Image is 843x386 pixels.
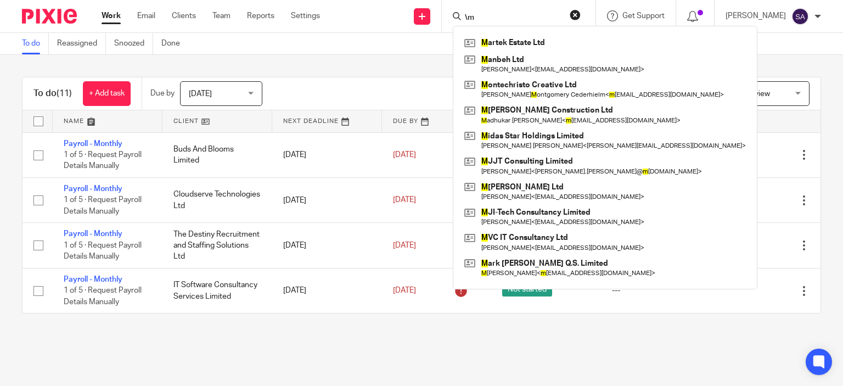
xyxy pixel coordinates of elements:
button: Clear [570,9,581,20]
a: Email [137,10,155,21]
span: 1 of 5 · Request Payroll Details Manually [64,151,142,170]
a: To do [22,33,49,54]
a: Done [161,33,188,54]
td: [DATE] [272,177,382,222]
a: Payroll - Monthly [64,185,122,193]
span: [DATE] [393,151,416,159]
a: Team [212,10,231,21]
span: [DATE] [393,287,416,294]
span: [DATE] [393,197,416,204]
div: --- [612,285,700,296]
td: [DATE] [272,223,382,268]
td: [DATE] [272,268,382,313]
img: Pixie [22,9,77,24]
td: [DATE] [272,132,382,177]
span: 1 of 5 · Request Payroll Details Manually [64,287,142,306]
a: Work [102,10,121,21]
td: IT Software Consultancy Services Limited [162,268,272,313]
a: Payroll - Monthly [64,230,122,238]
td: Cloudserve Technologies Ltd [162,177,272,222]
a: Clients [172,10,196,21]
p: Due by [150,88,175,99]
a: Reassigned [57,33,106,54]
h1: To do [33,88,72,99]
a: Reports [247,10,274,21]
td: The Destiny Recruitment and Staffing Solutions Ltd [162,223,272,268]
span: Get Support [622,12,665,20]
a: Settings [291,10,320,21]
span: 1 of 5 · Request Payroll Details Manually [64,197,142,216]
td: Buds And Blooms Limited [162,132,272,177]
input: Search [464,13,563,23]
span: 1 of 5 · Request Payroll Details Manually [64,242,142,261]
span: [DATE] [189,90,212,98]
span: [DATE] [393,242,416,249]
a: Payroll - Monthly [64,276,122,283]
a: + Add task [83,81,131,106]
span: Not started [502,283,552,297]
a: Snoozed [114,33,153,54]
img: svg%3E [791,8,809,25]
span: (11) [57,89,72,98]
a: Payroll - Monthly [64,140,122,148]
p: [PERSON_NAME] [726,10,786,21]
